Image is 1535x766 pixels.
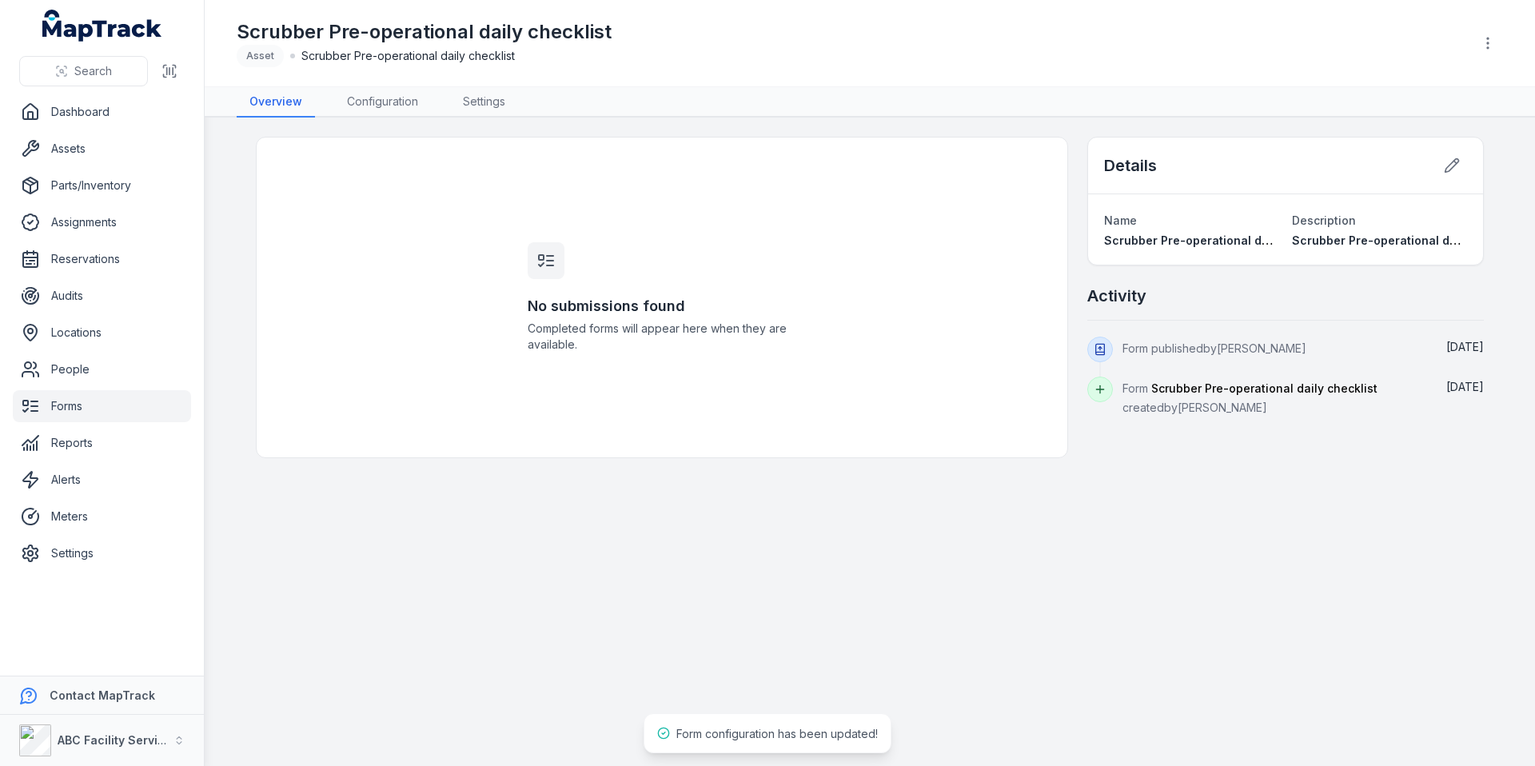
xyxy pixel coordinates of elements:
span: Description [1292,213,1356,227]
a: Forms [13,390,191,422]
span: Scrubber Pre-operational daily checklist [1292,233,1525,247]
span: Form created by [PERSON_NAME] [1122,381,1378,414]
a: Overview [237,87,315,118]
time: 15/10/2025, 11:40:37 am [1446,380,1484,393]
a: Assignments [13,206,191,238]
a: Meters [13,501,191,533]
a: Reservations [13,243,191,275]
a: Parts/Inventory [13,170,191,201]
span: Name [1104,213,1137,227]
span: [DATE] [1446,340,1484,353]
button: Search [19,56,148,86]
span: Form configuration has been updated! [676,727,878,740]
strong: Contact MapTrack [50,688,155,702]
time: 15/10/2025, 11:47:26 am [1446,340,1484,353]
h2: Activity [1087,285,1146,307]
span: Scrubber Pre-operational daily checklist [301,48,515,64]
a: Settings [450,87,518,118]
span: Scrubber Pre-operational daily checklist [1104,233,1337,247]
a: MapTrack [42,10,162,42]
a: Alerts [13,464,191,496]
h2: Details [1104,154,1157,177]
h1: Scrubber Pre-operational daily checklist [237,19,612,45]
a: Reports [13,427,191,459]
span: Scrubber Pre-operational daily checklist [1151,381,1378,395]
div: Asset [237,45,284,67]
span: [DATE] [1446,380,1484,393]
a: Configuration [334,87,431,118]
span: Search [74,63,112,79]
a: Dashboard [13,96,191,128]
a: Settings [13,537,191,569]
h3: No submissions found [528,295,796,317]
span: Completed forms will appear here when they are available. [528,321,796,353]
strong: ABC Facility Services [58,733,178,747]
span: Form published by [PERSON_NAME] [1122,341,1306,355]
a: Assets [13,133,191,165]
a: People [13,353,191,385]
a: Locations [13,317,191,349]
a: Audits [13,280,191,312]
